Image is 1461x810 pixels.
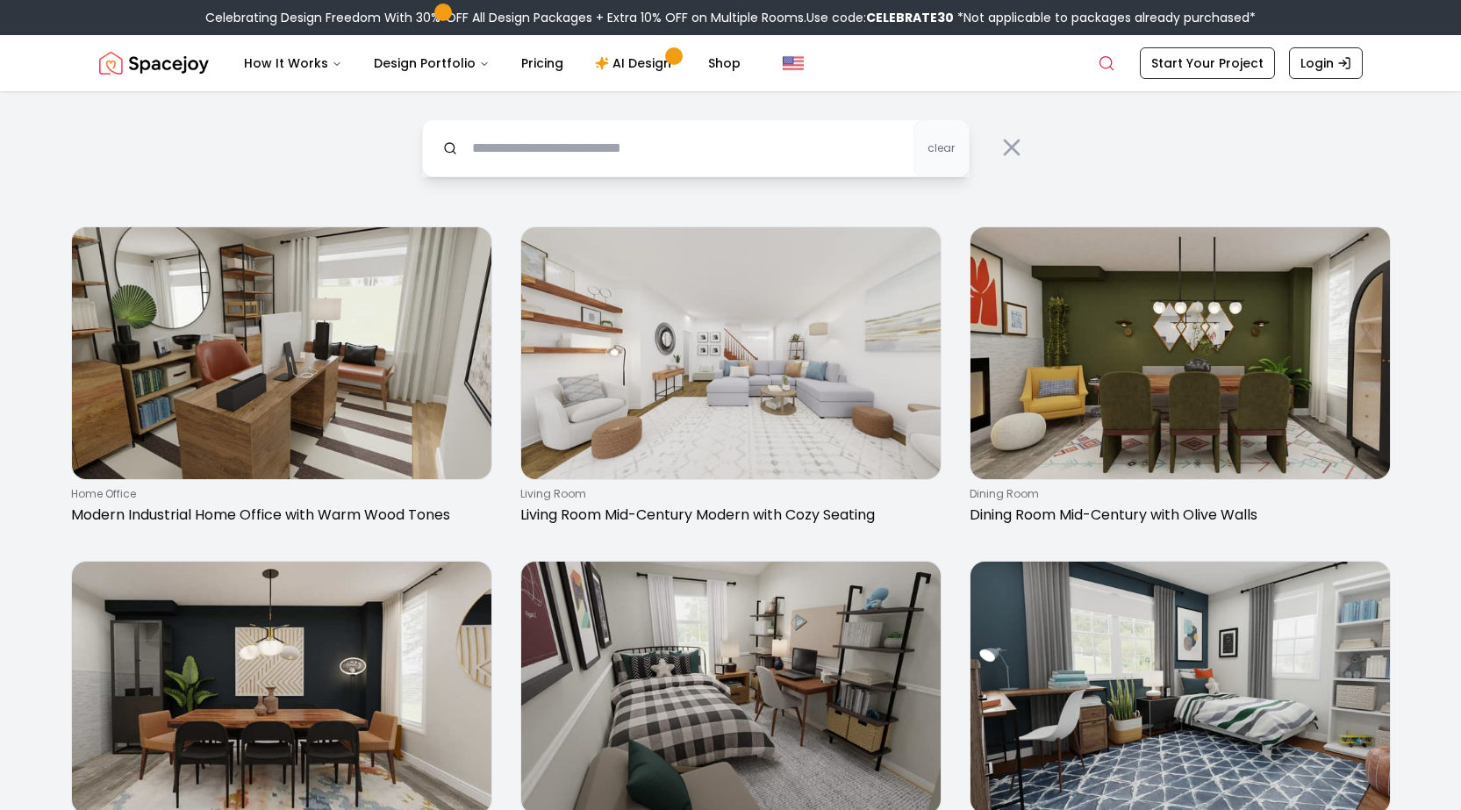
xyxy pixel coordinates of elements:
a: Shop [694,46,755,81]
nav: Global [99,35,1363,91]
p: Modern Industrial Home Office with Warm Wood Tones [71,505,485,526]
a: AI Design [581,46,691,81]
img: Modern Industrial Home Office with Warm Wood Tones [72,227,491,479]
p: Living Room Mid-Century Modern with Cozy Seating [520,505,935,526]
img: United States [783,53,804,74]
p: home office [71,487,485,501]
a: Start Your Project [1140,47,1275,79]
p: dining room [970,487,1384,501]
a: Login [1289,47,1363,79]
span: Use code: [806,9,954,26]
span: clear [927,141,955,155]
button: clear [913,119,970,177]
a: Pricing [507,46,577,81]
img: Spacejoy Logo [99,46,209,81]
span: *Not applicable to packages already purchased* [954,9,1256,26]
button: How It Works [230,46,356,81]
nav: Main [230,46,755,81]
div: Celebrating Design Freedom With 30% OFF All Design Packages + Extra 10% OFF on Multiple Rooms. [205,9,1256,26]
p: Dining Room Mid-Century with Olive Walls [970,505,1384,526]
a: Spacejoy [99,46,209,81]
a: Modern Industrial Home Office with Warm Wood Toneshome officeModern Industrial Home Office with W... [71,226,492,533]
a: Dining Room Mid-Century with Olive Wallsdining roomDining Room Mid-Century with Olive Walls [970,226,1391,533]
b: CELEBRATE30 [866,9,954,26]
a: Living Room Mid-Century Modern with Cozy Seatingliving roomLiving Room Mid-Century Modern with Co... [520,226,942,533]
p: living room [520,487,935,501]
img: Dining Room Mid-Century with Olive Walls [970,227,1390,479]
img: Living Room Mid-Century Modern with Cozy Seating [521,227,941,479]
button: Design Portfolio [360,46,504,81]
